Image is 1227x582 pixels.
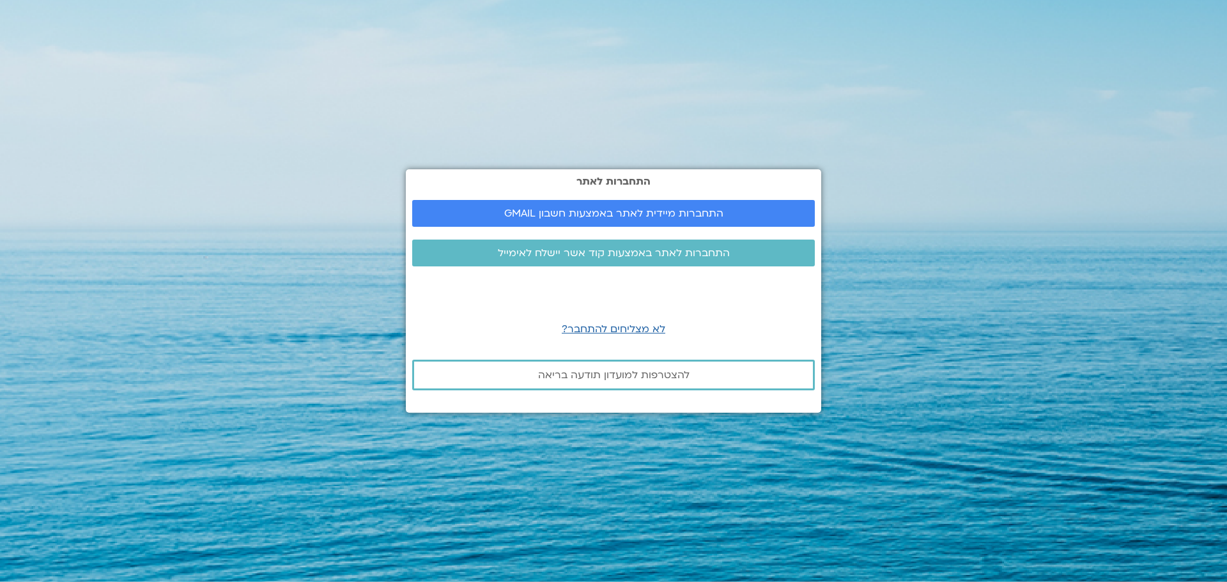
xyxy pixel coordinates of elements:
h2: התחברות לאתר [412,176,815,187]
a: לא מצליחים להתחבר? [562,322,665,336]
span: להצטרפות למועדון תודעה בריאה [538,369,690,381]
span: התחברות מיידית לאתר באמצעות חשבון GMAIL [504,208,723,219]
a: להצטרפות למועדון תודעה בריאה [412,360,815,390]
a: התחברות לאתר באמצעות קוד אשר יישלח לאימייל [412,240,815,266]
a: התחברות מיידית לאתר באמצעות חשבון GMAIL [412,200,815,227]
span: התחברות לאתר באמצעות קוד אשר יישלח לאימייל [498,247,730,259]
